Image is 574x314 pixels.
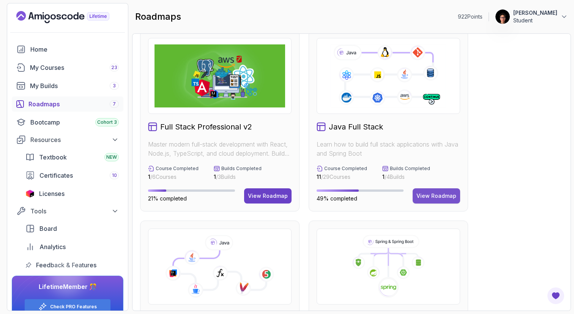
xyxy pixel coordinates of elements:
a: feedback [21,257,123,273]
span: 1 [148,174,150,180]
a: certificates [21,168,123,183]
span: 1 [382,174,385,180]
div: Tools [30,207,119,216]
h2: roadmaps [135,11,181,23]
span: 7 [113,101,116,107]
span: Cohort 3 [97,119,117,125]
div: Resources [30,135,119,144]
span: NEW [106,154,117,160]
div: My Builds [30,81,119,90]
p: Course Completed [156,166,199,172]
img: jetbrains icon [25,190,35,197]
span: 49% completed [317,195,357,202]
span: 21% completed [148,195,187,202]
button: user profile image[PERSON_NAME]Student [495,9,568,24]
span: Licenses [39,189,65,198]
a: Check PRO Features [50,304,97,310]
div: Home [30,45,119,54]
span: Textbook [39,153,67,162]
p: Builds Completed [390,166,430,172]
a: home [12,42,123,57]
span: Board [39,224,57,233]
a: bootcamp [12,115,123,130]
p: Course Completed [324,166,367,172]
a: textbook [21,150,123,165]
h2: Java Full Stack [329,121,383,132]
p: Master modern full-stack development with React, Node.js, TypeScript, and cloud deployment. Build... [148,140,292,158]
button: Open Feedback Button [547,287,565,305]
p: 922 Points [458,13,483,21]
div: Bootcamp [30,118,119,127]
img: user profile image [495,9,510,24]
button: View Roadmap [244,188,292,204]
button: Resources [12,133,123,147]
div: View Roadmap [416,192,456,200]
p: / 3 Builds [214,173,262,181]
img: Full Stack Professional v2 [155,44,285,107]
span: 3 [113,83,116,89]
span: Feedback & Features [36,260,96,270]
span: Certificates [39,171,73,180]
button: View Roadmap [413,188,460,204]
button: Tools [12,204,123,218]
div: View Roadmap [248,192,288,200]
a: builds [12,78,123,93]
div: Roadmaps [28,99,119,109]
div: My Courses [30,63,119,72]
span: Analytics [39,242,66,251]
a: courses [12,60,123,75]
span: 11 [317,174,321,180]
a: board [21,221,123,236]
p: Learn how to build full stack applications with Java and Spring Boot [317,140,460,158]
span: 1 [214,174,216,180]
p: Student [513,17,557,24]
span: 10 [112,172,117,178]
h2: Full Stack Professional v2 [160,121,252,132]
a: analytics [21,239,123,254]
span: 23 [111,65,117,71]
a: Landing page [16,11,127,23]
p: / 29 Courses [317,173,367,181]
a: roadmaps [12,96,123,112]
a: licenses [21,186,123,201]
p: / 6 Courses [148,173,199,181]
p: Builds Completed [221,166,262,172]
p: / 4 Builds [382,173,430,181]
p: [PERSON_NAME] [513,9,557,17]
